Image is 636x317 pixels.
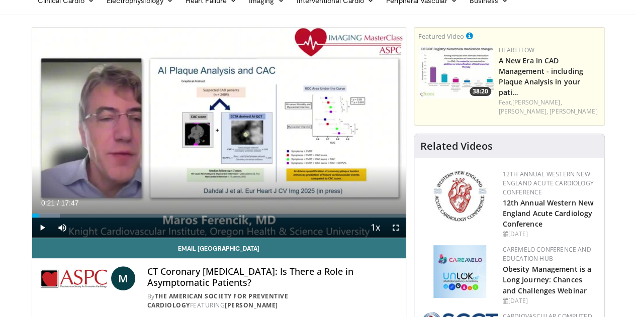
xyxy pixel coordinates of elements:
small: Featured Video [418,32,464,41]
button: Play [32,218,52,238]
img: 0954f259-7907-4053-a817-32a96463ecc8.png.150x105_q85_autocrop_double_scale_upscale_version-0.2.png [432,170,488,223]
a: [PERSON_NAME], [512,98,562,107]
a: [PERSON_NAME] [225,301,278,309]
img: The American Society for Preventive Cardiology [40,266,107,290]
div: Feat. [499,98,600,116]
a: Obesity Management is a Long Journey: Chances and Challenges Webinar [503,264,591,295]
div: [DATE] [503,296,596,305]
a: 12th Annual Western New England Acute Cardiology Conference [503,170,594,196]
span: 38:20 [470,87,491,96]
span: 0:21 [41,199,55,207]
button: Fullscreen [386,218,406,238]
a: Email [GEOGRAPHIC_DATA] [32,238,406,258]
a: 38:20 [418,46,494,98]
img: 738d0e2d-290f-4d89-8861-908fb8b721dc.150x105_q85_crop-smart_upscale.jpg [418,46,494,98]
span: 17:47 [61,199,78,207]
h4: CT Coronary [MEDICAL_DATA]: Is There a Role in Asymptomatic Patients? [147,266,398,288]
video-js: Video Player [32,28,406,238]
span: / [57,199,59,207]
img: 45df64a9-a6de-482c-8a90-ada250f7980c.png.150x105_q85_autocrop_double_scale_upscale_version-0.2.jpg [433,245,486,298]
a: The American Society for Preventive Cardiology [147,292,289,309]
button: Mute [52,218,72,238]
a: A New Era in CAD Management - including Plaque Analysis in your pati… [499,56,583,97]
div: Progress Bar [32,214,406,218]
div: By FEATURING [147,292,398,310]
a: M [111,266,135,290]
a: CaReMeLO Conference and Education Hub [503,245,591,263]
div: [DATE] [503,230,596,239]
button: Playback Rate [366,218,386,238]
a: [PERSON_NAME], [499,107,548,116]
a: [PERSON_NAME] [550,107,597,116]
h4: Related Videos [420,140,493,152]
a: Heartflow [499,46,535,54]
a: 12th Annual Western New England Acute Cardiology Conference [503,198,593,229]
